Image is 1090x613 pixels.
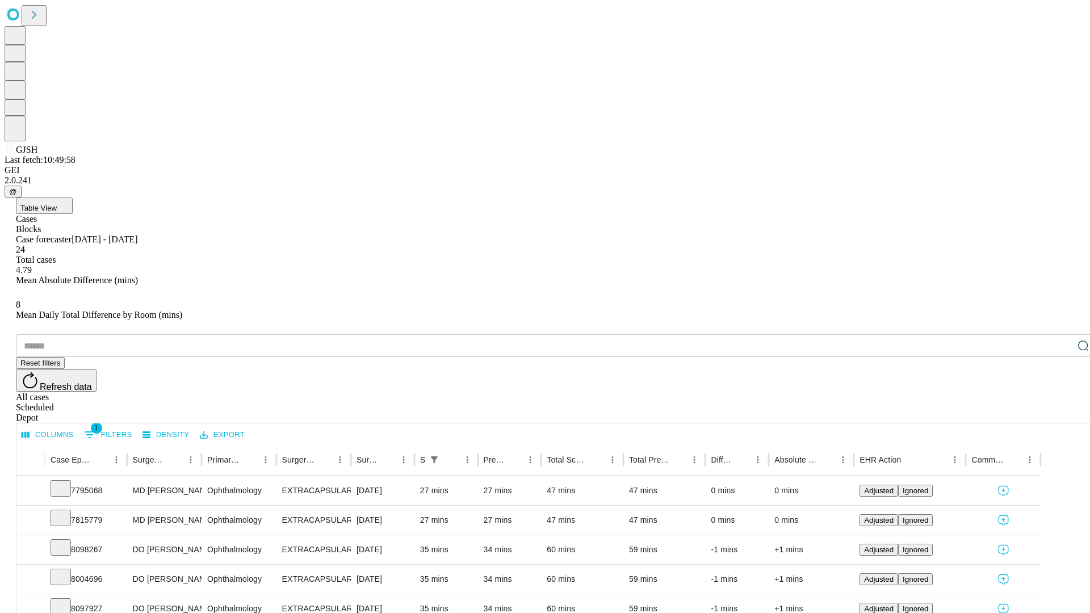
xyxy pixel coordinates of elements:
[316,452,332,468] button: Sort
[459,452,475,468] button: Menu
[9,187,17,196] span: @
[133,506,196,535] div: MD [PERSON_NAME]
[22,570,39,590] button: Expand
[396,452,412,468] button: Menu
[242,452,258,468] button: Sort
[711,565,763,594] div: -1 mins
[16,145,37,154] span: GJSH
[22,481,39,501] button: Expand
[19,426,77,444] button: Select columns
[864,604,894,613] span: Adjusted
[835,452,851,468] button: Menu
[357,535,409,564] div: [DATE]
[426,452,442,468] div: 1 active filter
[898,544,933,556] button: Ignored
[864,545,894,554] span: Adjusted
[16,275,138,285] span: Mean Absolute Difference (mins)
[108,452,124,468] button: Menu
[774,506,848,535] div: 0 mins
[864,575,894,583] span: Adjusted
[420,535,472,564] div: 35 mins
[860,485,898,497] button: Adjusted
[484,506,536,535] div: 27 mins
[903,516,928,524] span: Ignored
[426,452,442,468] button: Show filters
[1022,452,1038,468] button: Menu
[711,535,763,564] div: -1 mins
[860,514,898,526] button: Adjusted
[183,452,199,468] button: Menu
[133,455,166,464] div: Surgeon Name
[5,175,1085,186] div: 2.0.241
[589,452,605,468] button: Sort
[282,476,345,505] div: EXTRACAPSULAR CATARACT REMOVAL WITH [MEDICAL_DATA]
[898,514,933,526] button: Ignored
[81,426,135,444] button: Show filters
[903,486,928,495] span: Ignored
[420,565,472,594] div: 35 mins
[420,476,472,505] div: 27 mins
[443,452,459,468] button: Sort
[898,573,933,585] button: Ignored
[258,452,274,468] button: Menu
[22,511,39,531] button: Expand
[711,506,763,535] div: 0 mins
[420,506,472,535] div: 27 mins
[670,452,686,468] button: Sort
[207,506,270,535] div: Ophthalmology
[605,452,621,468] button: Menu
[16,234,72,244] span: Case forecaster
[484,476,536,505] div: 27 mins
[547,535,618,564] div: 60 mins
[1006,452,1022,468] button: Sort
[420,455,425,464] div: Scheduled In Room Duration
[774,565,848,594] div: +1 mins
[207,455,240,464] div: Primary Service
[903,604,928,613] span: Ignored
[629,535,700,564] div: 59 mins
[774,535,848,564] div: +1 mins
[133,565,196,594] div: DO [PERSON_NAME]
[547,455,588,464] div: Total Scheduled Duration
[506,452,522,468] button: Sort
[16,357,65,369] button: Reset filters
[864,486,894,495] span: Adjusted
[51,476,121,505] div: 7795068
[282,506,345,535] div: EXTRACAPSULAR CATARACT REMOVAL WITH [MEDICAL_DATA]
[686,452,702,468] button: Menu
[5,155,76,165] span: Last fetch: 10:49:58
[484,535,536,564] div: 34 mins
[860,544,898,556] button: Adjusted
[207,565,270,594] div: Ophthalmology
[93,452,108,468] button: Sort
[819,452,835,468] button: Sort
[357,455,379,464] div: Surgery Date
[860,573,898,585] button: Adjusted
[51,506,121,535] div: 7815779
[51,565,121,594] div: 8004696
[16,198,73,214] button: Table View
[5,186,22,198] button: @
[133,476,196,505] div: MD [PERSON_NAME]
[947,452,963,468] button: Menu
[774,476,848,505] div: 0 mins
[20,359,60,367] span: Reset filters
[774,455,818,464] div: Absolute Difference
[750,452,766,468] button: Menu
[734,452,750,468] button: Sort
[51,535,121,564] div: 8098267
[484,455,506,464] div: Predicted In Room Duration
[16,310,182,320] span: Mean Daily Total Difference by Room (mins)
[629,455,670,464] div: Total Predicted Duration
[864,516,894,524] span: Adjusted
[282,535,345,564] div: EXTRACAPSULAR CATARACT REMOVAL WITH [MEDICAL_DATA]
[207,476,270,505] div: Ophthalmology
[16,255,56,264] span: Total cases
[629,506,700,535] div: 47 mins
[629,476,700,505] div: 47 mins
[167,452,183,468] button: Sort
[547,565,618,594] div: 60 mins
[40,382,92,392] span: Refresh data
[547,476,618,505] div: 47 mins
[711,455,733,464] div: Difference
